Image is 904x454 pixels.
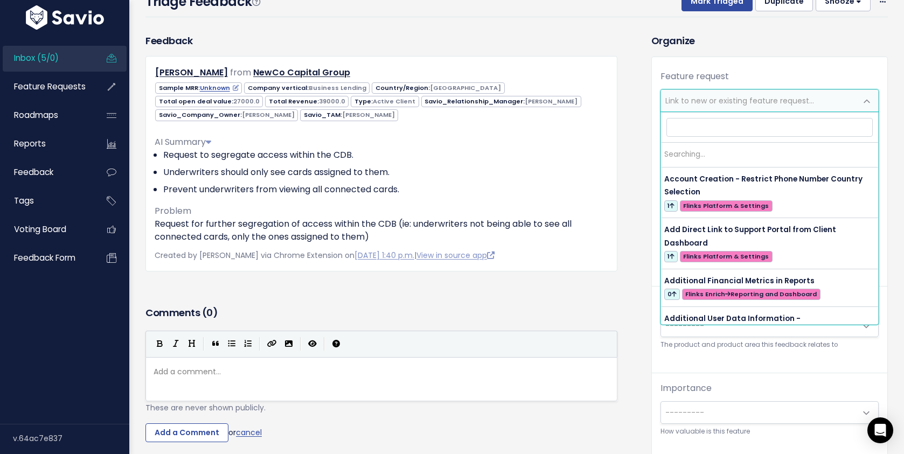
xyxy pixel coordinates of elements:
[304,336,321,352] button: Toggle Preview
[867,417,893,443] div: Open Intercom Messenger
[203,337,204,351] i: |
[200,83,239,92] a: Unknown
[263,336,281,352] button: Create Link
[23,5,107,30] img: logo-white.9d6f32f41409.svg
[664,149,705,159] span: Searching…
[328,336,344,352] button: Markdown Guide
[3,74,89,99] a: Feature Requests
[300,109,398,121] span: Savio_TAM:
[651,33,888,48] h3: Organize
[281,336,297,352] button: Import an image
[373,97,415,106] span: Active Client
[224,336,240,352] button: Generic List
[13,424,129,452] div: v.64ac7e837
[145,402,266,413] span: These are never shown publicly.
[14,52,59,64] span: Inbox (5/0)
[665,407,704,418] span: ---------
[145,423,228,443] input: Add a Comment
[309,83,366,92] span: Business Lending
[184,336,200,352] button: Heading
[664,313,801,324] span: Additional User Data Information -
[168,336,184,352] button: Italic
[300,337,301,351] i: |
[230,66,251,79] span: from
[14,166,53,178] span: Feedback
[151,336,168,352] button: Bold
[206,306,213,319] span: 0
[14,223,66,235] span: Voting Board
[155,136,211,148] span: AI Summary
[163,183,608,196] li: Prevent underwriters from viewing all connected cards.
[354,250,414,261] a: [DATE] 1:40 p.m.
[3,188,89,213] a: Tags
[342,110,395,119] span: [PERSON_NAME]
[240,336,256,352] button: Numbered List
[680,200,773,212] span: Flinks Platform & Settings
[155,66,228,79] a: [PERSON_NAME]
[145,33,192,48] h3: Feedback
[324,337,325,351] i: |
[14,195,34,206] span: Tags
[660,339,879,351] small: The product and product area this feedback relates to
[682,289,820,300] span: Flinks Enrich Reporting and Dashboard
[14,252,75,263] span: Feedback form
[265,96,349,107] span: Total Revenue:
[145,423,617,443] div: or
[3,131,89,156] a: Reports
[163,149,608,162] li: Request to segregate access within the CDB.
[351,96,419,107] span: Type:
[155,82,242,94] span: Sample MRR:
[145,305,617,320] h3: Comments ( )
[155,109,298,121] span: Savio_Company_Owner:
[244,82,370,94] span: Company vertical:
[207,336,224,352] button: Quote
[236,427,262,438] a: cancel
[3,46,89,71] a: Inbox (5/0)
[664,225,836,248] span: Add Direct Link to Support Portal from Client Dashboard
[259,337,260,351] i: |
[3,160,89,185] a: Feedback
[155,96,263,107] span: Total open deal value:
[660,382,712,395] label: Importance
[421,96,581,107] span: Savio_Relationship_Manager:
[664,276,815,286] span: Additional Financial Metrics in Reports
[14,109,58,121] span: Roadmaps
[163,166,608,179] li: Underwriters should only see cards assigned to them.
[664,200,678,212] span: 1
[14,138,46,149] span: Reports
[155,205,191,217] span: Problem
[155,250,495,261] span: Created by [PERSON_NAME] via Chrome Extension on |
[430,83,501,92] span: [GEOGRAPHIC_DATA]
[664,174,863,197] span: Account Creation - Restrict Phone Number Country Selection
[319,97,345,106] span: 39000.0
[155,218,608,243] p: Request for further segregation of access within the CDB (ie: underwriters not being able to see ...
[416,250,495,261] a: View in source app
[14,81,86,92] span: Feature Requests
[525,97,578,106] span: [PERSON_NAME]
[3,217,89,242] a: Voting Board
[3,103,89,128] a: Roadmaps
[660,70,729,83] label: Feature request
[660,426,879,437] small: How valuable is this feature
[3,246,89,270] a: Feedback form
[665,320,704,331] span: ---------
[664,251,678,262] span: 1
[665,95,814,106] span: Link to new or existing feature request...
[242,110,295,119] span: [PERSON_NAME]
[233,97,260,106] span: 27000.0
[372,82,504,94] span: Country/Region:
[253,66,350,79] a: NewCo Capital Group
[664,289,680,300] span: 0
[680,251,773,262] span: Flinks Platform & Settings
